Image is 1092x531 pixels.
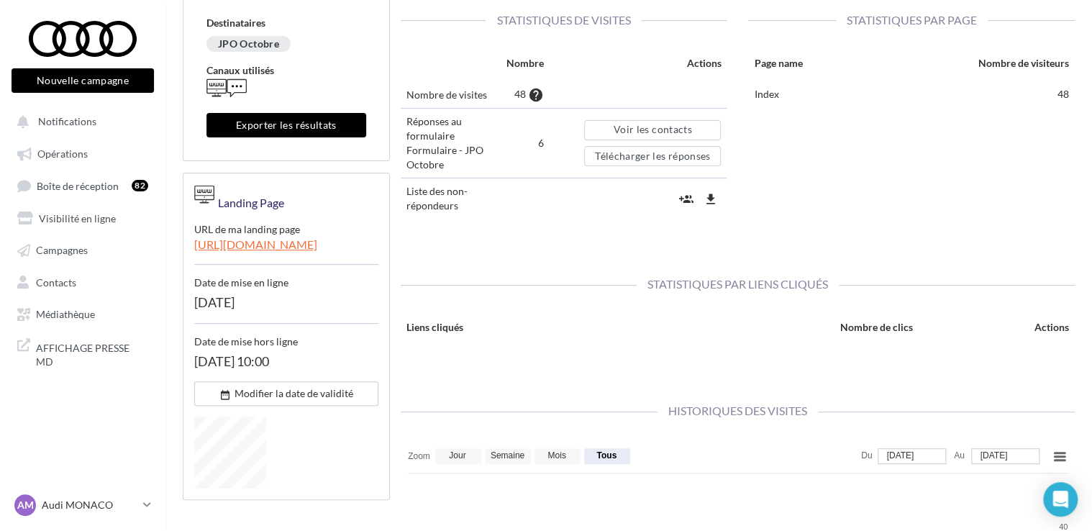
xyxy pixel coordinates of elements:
[501,50,550,81] th: Nombre
[9,236,157,262] a: Campagnes
[861,450,872,460] text: Du
[919,314,1075,345] th: Actions
[703,192,717,206] i: file_download
[584,120,721,140] a: Voir les contacts
[206,36,291,52] div: JPO Octobre
[954,450,965,460] text: Au
[194,417,378,489] a: Download QR code
[9,172,157,199] a: Boîte de réception82
[869,50,1075,81] th: Nombre de visiteurs
[596,450,616,460] text: Tous
[547,450,565,460] text: Mois
[486,13,641,27] span: Statistiques de visites
[401,81,501,109] td: Nombre de visites
[206,64,274,76] span: Canaux utilisés
[194,381,378,406] button: Modifier la date de validité
[501,109,550,178] td: 6
[38,115,96,127] span: Notifications
[1058,522,1067,531] tspan: 40
[36,338,148,369] span: AFFICHAGE PRESSE MD
[37,179,119,191] span: Boîte de réception
[219,389,235,401] i: date_range
[9,268,157,294] a: Contacts
[632,314,918,345] th: Nombre de clics
[528,88,544,102] i: help
[9,204,157,230] a: Visibilité en ligne
[1043,482,1078,517] div: Open Intercom Messenger
[401,109,501,178] td: Réponses au formulaire Formulaire - JPO Octobre
[12,68,154,93] button: Nouvelle campagne
[449,450,465,460] text: Jour
[9,108,151,134] button: Notifications
[36,308,95,320] span: Médiathèque
[980,450,1007,460] tspan: [DATE]
[12,491,154,519] a: AM Audi MONACO
[869,81,1075,107] td: 48
[37,147,88,160] span: Opérations
[408,451,430,461] text: Zoom
[675,187,697,211] button: group_add
[637,277,839,291] span: Statistiques par liens cliqués
[658,404,818,417] span: Historiques des visites
[206,17,265,29] span: Destinataires
[39,212,116,224] span: Visibilité en ligne
[36,276,76,288] span: Contacts
[36,244,88,256] span: Campagnes
[584,146,721,166] button: Télécharger les réponses
[132,180,148,191] div: 82
[9,332,157,375] a: AFFICHAGE PRESSE MD
[514,88,526,100] span: 48
[401,178,501,219] td: Liste des non-répondeurs
[194,349,378,382] div: [DATE] 10:00
[194,324,378,349] div: Date de mise hors ligne
[194,212,378,237] div: URL de ma landing page
[748,50,868,81] th: Page name
[9,300,157,326] a: Médiathèque
[490,450,524,460] text: Semaine
[836,13,988,27] span: Statistiques par page
[194,290,378,324] div: [DATE]
[401,314,633,345] th: Liens cliqués
[679,192,693,206] i: group_add
[9,140,157,165] a: Opérations
[886,450,914,460] tspan: [DATE]
[42,498,137,512] p: Audi MONACO
[194,237,378,265] a: [URL][DOMAIN_NAME]
[699,187,721,211] button: file_download
[550,50,727,81] th: Actions
[206,113,366,137] button: Exporter les résultats
[194,265,378,290] div: Date de mise en ligne
[748,81,868,107] td: Index
[17,498,34,512] span: AM
[214,184,284,212] div: landing page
